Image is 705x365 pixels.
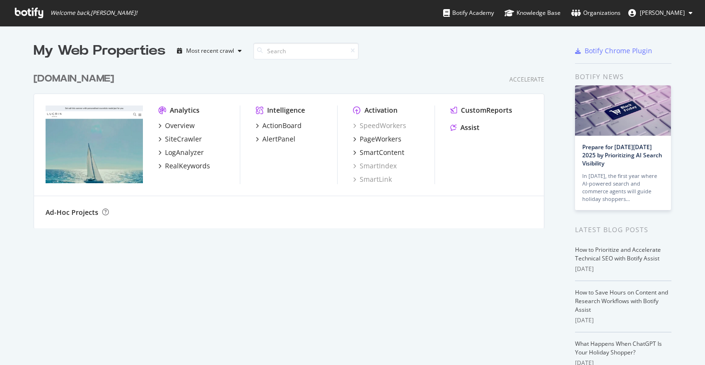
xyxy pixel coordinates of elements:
div: RealKeywords [165,161,210,171]
a: PageWorkers [353,134,401,144]
a: What Happens When ChatGPT Is Your Holiday Shopper? [575,340,662,356]
a: Assist [450,123,480,132]
a: Overview [158,121,195,130]
input: Search [253,43,359,59]
div: In [DATE], the first year where AI-powered search and commerce agents will guide holiday shoppers… [582,172,664,203]
div: My Web Properties [34,41,165,60]
div: Assist [460,123,480,132]
a: ActionBoard [256,121,302,130]
div: Organizations [571,8,621,18]
div: Most recent crawl [186,48,234,54]
a: How to Save Hours on Content and Research Workflows with Botify Assist [575,288,668,314]
img: lucrin.com [46,106,143,183]
a: RealKeywords [158,161,210,171]
a: How to Prioritize and Accelerate Technical SEO with Botify Assist [575,246,661,262]
div: SiteCrawler [165,134,202,144]
div: LogAnalyzer [165,148,204,157]
div: AlertPanel [262,134,295,144]
img: Prepare for Black Friday 2025 by Prioritizing AI Search Visibility [575,85,671,136]
div: ActionBoard [262,121,302,130]
div: [DATE] [575,265,671,273]
div: PageWorkers [360,134,401,144]
a: SpeedWorkers [353,121,406,130]
a: Prepare for [DATE][DATE] 2025 by Prioritizing AI Search Visibility [582,143,662,167]
div: Latest Blog Posts [575,224,671,235]
div: Intelligence [267,106,305,115]
button: Most recent crawl [173,43,246,59]
span: Welcome back, [PERSON_NAME] ! [50,9,137,17]
a: LogAnalyzer [158,148,204,157]
div: Botify Academy [443,8,494,18]
a: SmartContent [353,148,404,157]
div: Ad-Hoc Projects [46,208,98,217]
div: grid [34,60,552,228]
div: Knowledge Base [505,8,561,18]
a: SmartIndex [353,161,397,171]
div: SmartContent [360,148,404,157]
div: [DATE] [575,316,671,325]
div: Overview [165,121,195,130]
button: [PERSON_NAME] [621,5,700,21]
a: Botify Chrome Plugin [575,46,652,56]
div: [DOMAIN_NAME] [34,72,114,86]
span: Anaëlle Dadar [640,9,685,17]
a: SmartLink [353,175,392,184]
div: Accelerate [509,75,544,83]
div: CustomReports [461,106,512,115]
div: Botify news [575,71,671,82]
div: Botify Chrome Plugin [585,46,652,56]
a: SiteCrawler [158,134,202,144]
div: Analytics [170,106,200,115]
a: [DOMAIN_NAME] [34,72,118,86]
div: Activation [364,106,398,115]
a: AlertPanel [256,134,295,144]
a: CustomReports [450,106,512,115]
